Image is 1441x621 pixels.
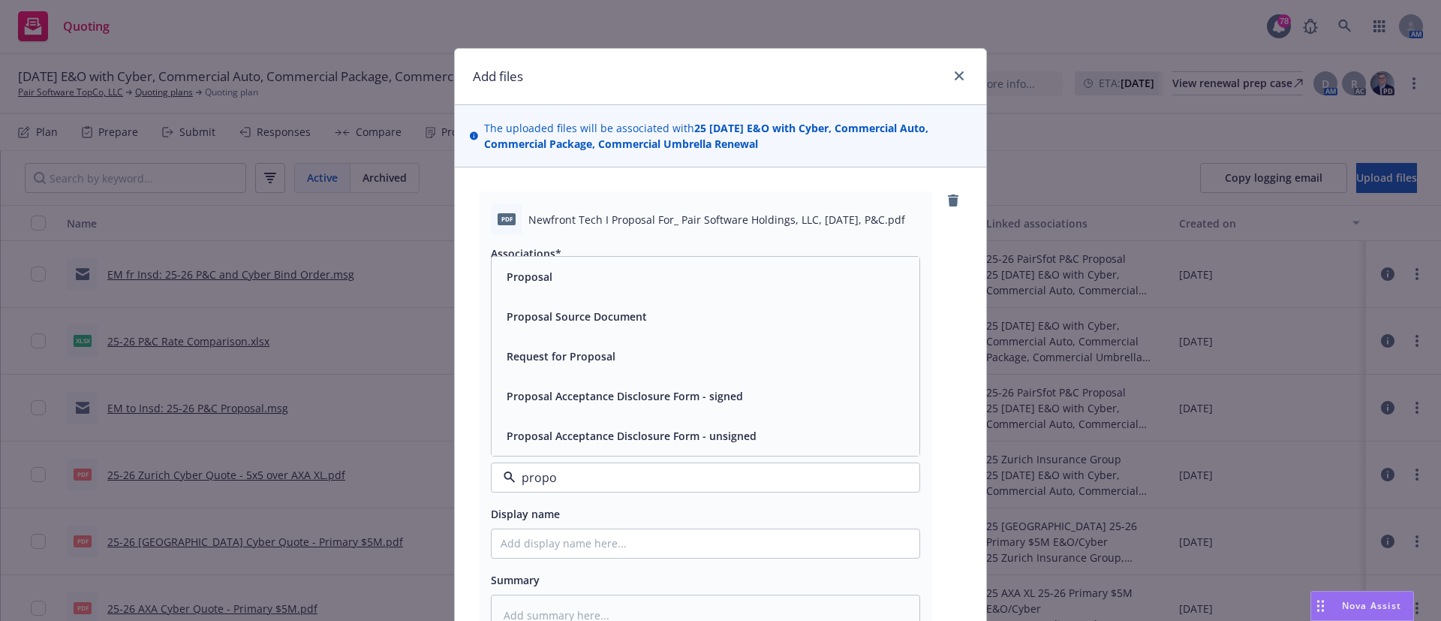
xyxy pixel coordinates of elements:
[498,213,516,225] span: pdf
[507,269,552,285] button: Proposal
[507,428,757,444] button: Proposal Acceptance Disclosure Form - unsigned
[484,121,928,151] strong: 25 [DATE] E&O with Cyber, Commercial Auto, Commercial Package, Commercial Umbrella Renewal
[516,469,889,487] input: Filter by keyword
[507,348,615,364] button: Request for Proposal
[1311,592,1330,620] div: Drag to move
[473,67,523,86] h1: Add files
[507,388,743,404] button: Proposal Acceptance Disclosure Form - signed
[1310,591,1414,621] button: Nova Assist
[492,529,919,558] input: Add display name here...
[491,573,540,587] span: Summary
[1342,599,1401,612] span: Nova Assist
[491,246,561,261] span: Associations*
[484,120,971,152] span: The uploaded files will be associated with
[491,507,560,521] span: Display name
[507,309,647,324] button: Proposal Source Document
[944,191,962,210] a: remove
[528,212,905,228] span: Newfront Tech I Proposal For_ Pair Software Holdings, LLC, [DATE], P&C.pdf
[950,67,968,85] a: close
